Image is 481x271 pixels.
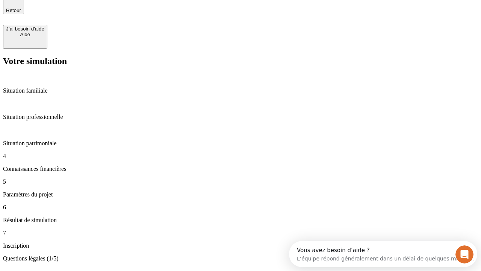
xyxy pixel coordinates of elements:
div: Vous avez besoin d’aide ? [8,6,185,12]
div: Ouvrir le Messenger Intercom [3,3,207,24]
div: J’ai besoin d'aide [6,26,44,32]
p: Situation professionnelle [3,114,478,120]
div: L’équipe répond généralement dans un délai de quelques minutes. [8,12,185,20]
p: Situation familiale [3,87,478,94]
span: Retour [6,8,21,13]
p: 7 [3,230,478,236]
p: Connaissances financières [3,166,478,172]
div: Aide [6,32,44,37]
p: Situation patrimoniale [3,140,478,147]
p: 5 [3,178,478,185]
p: Questions légales (1/5) [3,255,478,262]
p: 4 [3,153,478,160]
p: 6 [3,204,478,211]
h2: Votre simulation [3,56,478,66]
p: Inscription [3,242,478,249]
p: Résultat de simulation [3,217,478,224]
p: Paramètres du projet [3,191,478,198]
iframe: Intercom live chat discovery launcher [289,241,477,267]
iframe: Intercom live chat [455,245,473,263]
button: J’ai besoin d'aideAide [3,25,47,49]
